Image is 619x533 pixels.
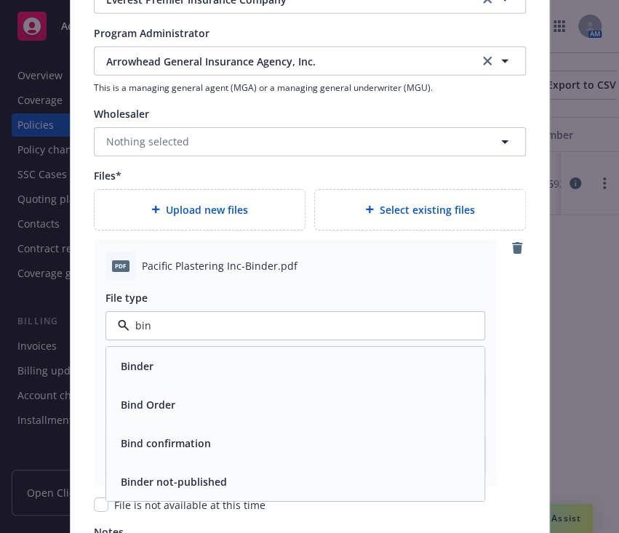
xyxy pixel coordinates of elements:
[121,474,227,489] button: Binder not-published
[112,260,129,271] span: pdf
[508,239,526,257] a: remove
[166,202,248,217] span: Upload new files
[314,189,526,231] div: Select existing files
[94,127,526,156] button: Nothing selected
[94,26,209,40] span: Program Administrator
[105,291,148,305] span: File type
[129,318,455,333] input: Filter by keyword
[121,397,175,412] button: Bind Order
[94,81,526,94] span: This is a managing general agent (MGA) or a managing general underwriter (MGU).
[479,52,496,70] a: clear selection
[94,189,305,231] div: Upload new files
[142,258,297,273] span: Pacific Plastering Inc-Binder.pdf
[94,169,121,183] span: Files*
[114,498,265,512] span: File is not available at this time
[380,202,475,217] span: Select existing files
[121,436,211,451] button: Bind confirmation
[106,134,189,149] span: Nothing selected
[94,107,149,121] span: Wholesaler
[106,54,457,69] span: Arrowhead General Insurance Agency, Inc.
[121,358,153,374] button: Binder
[94,47,526,76] button: Arrowhead General Insurance Agency, Inc.clear selection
